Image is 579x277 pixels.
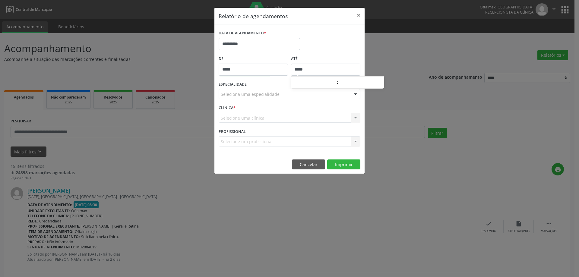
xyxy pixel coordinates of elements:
h5: Relatório de agendamentos [219,12,288,20]
span: Seleciona uma especialidade [221,91,280,97]
button: Close [353,8,365,23]
label: De [219,54,288,64]
label: DATA DE AGENDAMENTO [219,29,266,38]
span: : [337,76,338,88]
button: Cancelar [292,159,325,170]
input: Minute [338,77,384,89]
label: ESPECIALIDADE [219,80,247,89]
button: Imprimir [327,159,360,170]
label: ATÉ [291,54,360,64]
label: PROFISSIONAL [219,127,246,136]
label: CLÍNICA [219,103,236,113]
input: Hour [291,77,337,89]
